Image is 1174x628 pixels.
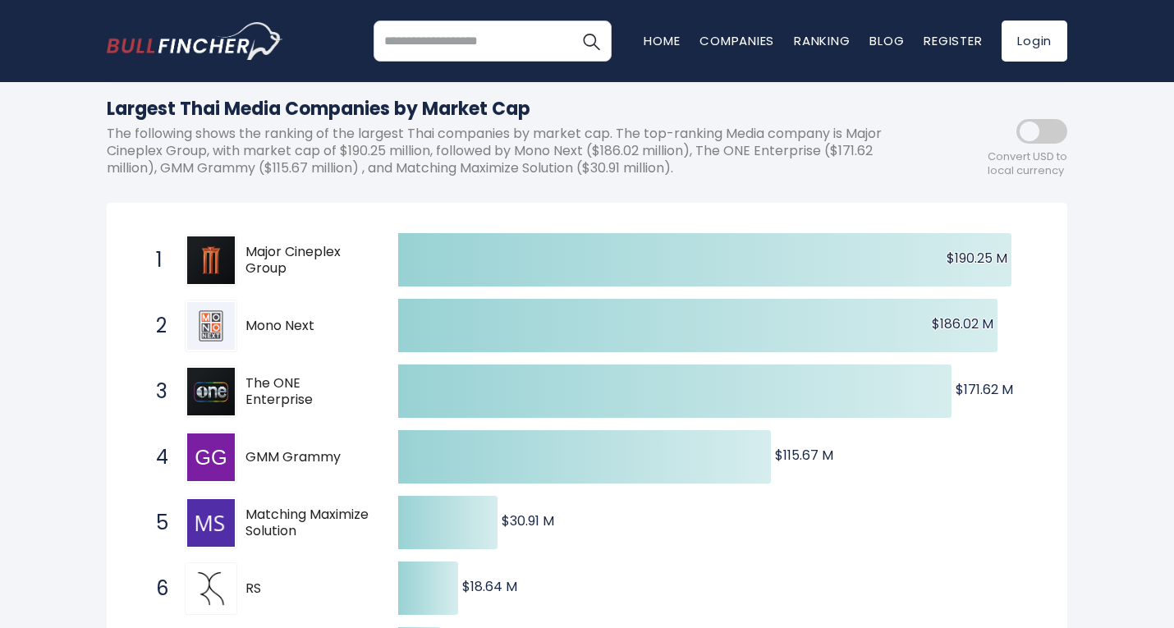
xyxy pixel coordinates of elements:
[245,318,369,335] span: Mono Next
[187,499,235,547] img: Matching Maximize Solution
[988,150,1067,178] span: Convert USD to local currency
[107,126,919,176] p: The following shows the ranking of the largest Thai companies by market cap. The top-ranking Medi...
[187,368,235,415] img: The ONE Enterprise
[245,244,369,278] span: Major Cineplex Group
[245,580,369,598] span: RS
[924,32,982,49] a: Register
[148,312,164,340] span: 2
[245,507,369,541] span: Matching Maximize Solution
[187,236,235,284] img: Major Cineplex Group
[148,509,164,537] span: 5
[571,21,612,62] button: Search
[107,22,283,60] img: bullfincher logo
[1002,21,1067,62] a: Login
[187,302,235,350] img: Mono Next
[107,22,283,60] a: Go to homepage
[462,577,517,596] text: $18.64 M
[699,32,774,49] a: Companies
[148,575,164,603] span: 6
[107,95,919,122] h1: Largest Thai Media Companies by Market Cap
[502,511,554,530] text: $30.91 M
[187,565,235,612] img: RS
[947,249,1007,268] text: $190.25 M
[932,314,993,333] text: $186.02 M
[956,380,1013,399] text: $171.62 M
[187,433,235,481] img: GMM Grammy
[148,443,164,471] span: 4
[148,246,164,274] span: 1
[869,32,904,49] a: Blog
[775,446,833,465] text: $115.67 M
[644,32,680,49] a: Home
[794,32,850,49] a: Ranking
[245,375,369,410] span: The ONE Enterprise
[245,449,369,466] span: GMM Grammy
[148,378,164,406] span: 3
